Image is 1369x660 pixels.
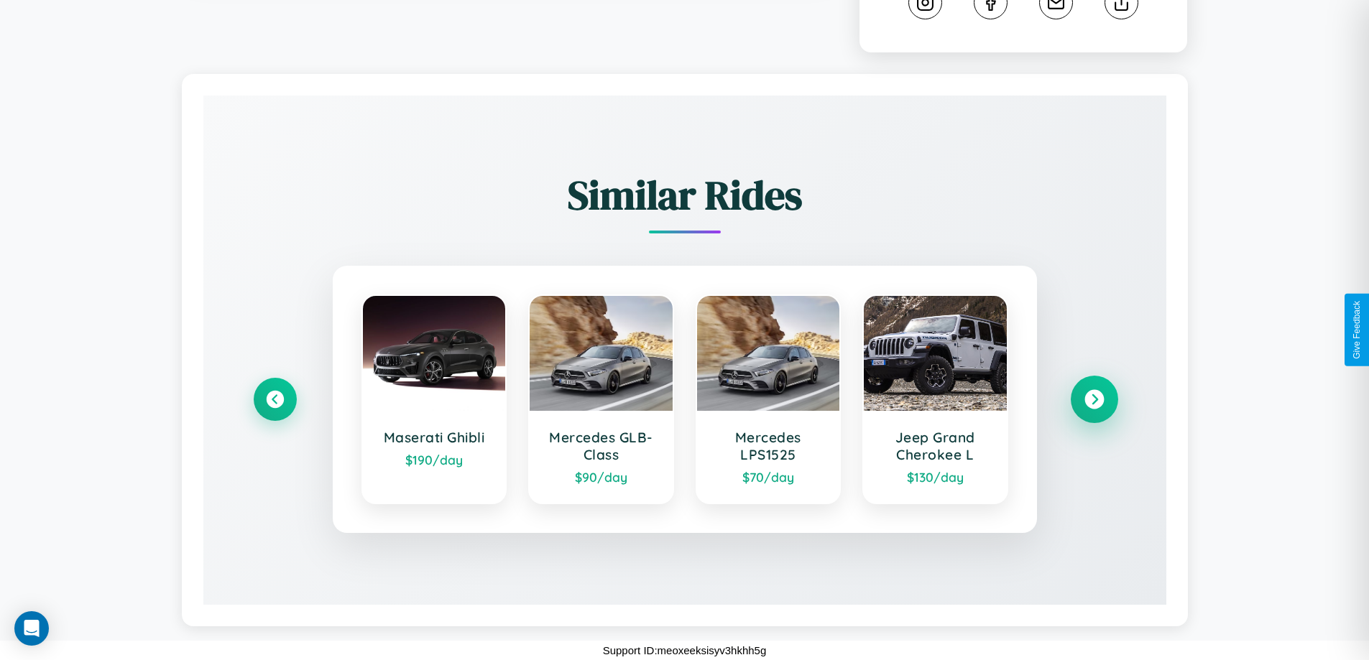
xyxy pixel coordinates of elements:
[878,429,992,463] h3: Jeep Grand Cherokee L
[528,294,674,504] a: Mercedes GLB-Class$90/day
[544,429,658,463] h3: Mercedes GLB-Class
[377,452,492,468] div: $ 190 /day
[878,469,992,485] div: $ 130 /day
[254,167,1116,223] h2: Similar Rides
[711,429,826,463] h3: Mercedes LPS1525
[14,611,49,646] div: Open Intercom Messenger
[377,429,492,446] h3: Maserati Ghibli
[1352,301,1362,359] div: Give Feedback
[862,294,1008,504] a: Jeep Grand Cherokee L$130/day
[544,469,658,485] div: $ 90 /day
[711,469,826,485] div: $ 70 /day
[696,294,842,504] a: Mercedes LPS1525$70/day
[603,641,767,660] p: Support ID: meoxeeksisyv3hkhh5g
[361,294,507,504] a: Maserati Ghibli$190/day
